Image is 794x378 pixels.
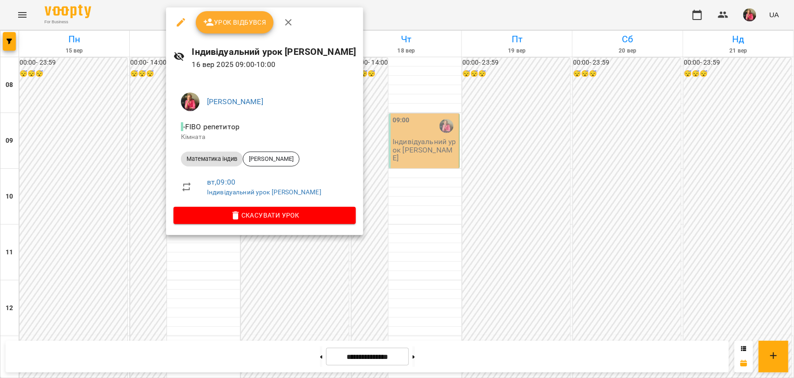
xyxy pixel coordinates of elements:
div: [PERSON_NAME] [243,152,300,166]
span: [PERSON_NAME] [243,155,299,163]
span: Математика індив [181,155,243,163]
h6: Індивідуальний урок [PERSON_NAME] [192,45,356,59]
span: - FIBO репетитор [181,122,241,131]
span: Скасувати Урок [181,210,348,221]
p: Кімната [181,133,348,142]
button: Урок відбувся [196,11,274,33]
a: вт , 09:00 [207,178,235,186]
a: Індивідуальний урок [PERSON_NAME] [207,188,321,196]
span: Урок відбувся [203,17,267,28]
p: 16 вер 2025 09:00 - 10:00 [192,59,356,70]
img: c8ec532f7c743ac4a7ca2a244336a431.jpg [181,93,200,111]
a: [PERSON_NAME] [207,97,263,106]
button: Скасувати Урок [173,207,356,224]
